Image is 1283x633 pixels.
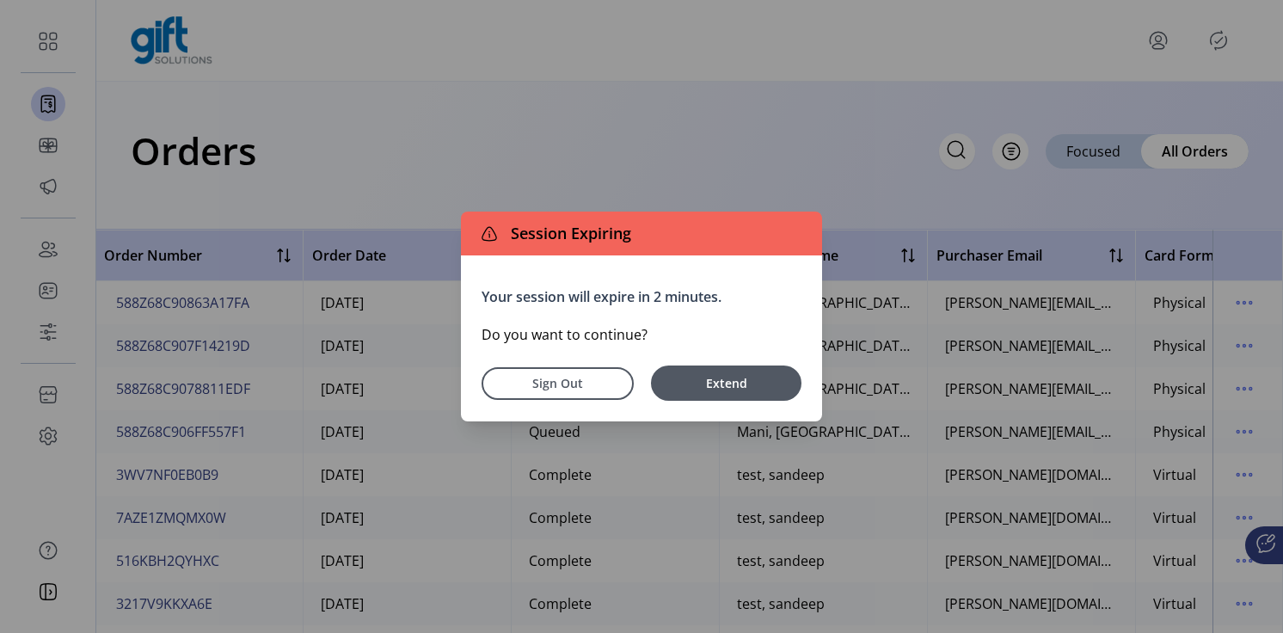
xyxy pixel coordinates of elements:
span: Session Expiring [504,222,631,245]
span: Extend [660,374,793,392]
p: Your session will expire in 2 minutes. [482,286,801,307]
span: Sign Out [504,374,611,392]
p: Do you want to continue? [482,324,801,345]
button: Sign Out [482,367,634,400]
button: Extend [651,366,801,401]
